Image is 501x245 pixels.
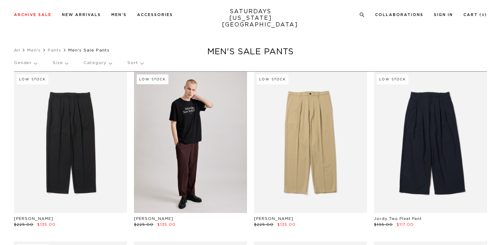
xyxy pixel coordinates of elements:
[374,217,422,221] a: Jordy Two Pleat Pant
[375,13,423,17] a: Collaborations
[463,13,487,17] a: Cart (0)
[37,223,56,227] span: $135.00
[482,14,485,17] small: 0
[137,13,173,17] a: Accessories
[83,55,112,71] p: Category
[14,223,33,227] span: $225.00
[254,223,273,227] span: $225.00
[14,48,20,52] a: All
[222,8,279,28] a: SATURDAYS[US_STATE][GEOGRAPHIC_DATA]
[48,48,61,52] a: Pants
[157,223,176,227] span: $135.00
[111,13,127,17] a: Men's
[127,55,143,71] p: Sort
[377,74,408,84] div: Low Stock
[137,74,168,84] div: Low Stock
[374,223,393,227] span: $195.00
[17,74,48,84] div: Low Stock
[62,13,101,17] a: New Arrivals
[257,74,288,84] div: Low Stock
[134,217,173,221] a: [PERSON_NAME]
[68,48,110,52] span: Men's Sale Pants
[277,223,296,227] span: $135.00
[254,217,293,221] a: [PERSON_NAME]
[14,13,51,17] a: Archive Sale
[134,223,153,227] span: $225.00
[14,55,37,71] p: Gender
[14,217,53,221] a: [PERSON_NAME]
[397,223,414,227] span: $117.00
[434,13,453,17] a: Sign In
[27,48,41,52] a: Men's
[53,55,68,71] p: Size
